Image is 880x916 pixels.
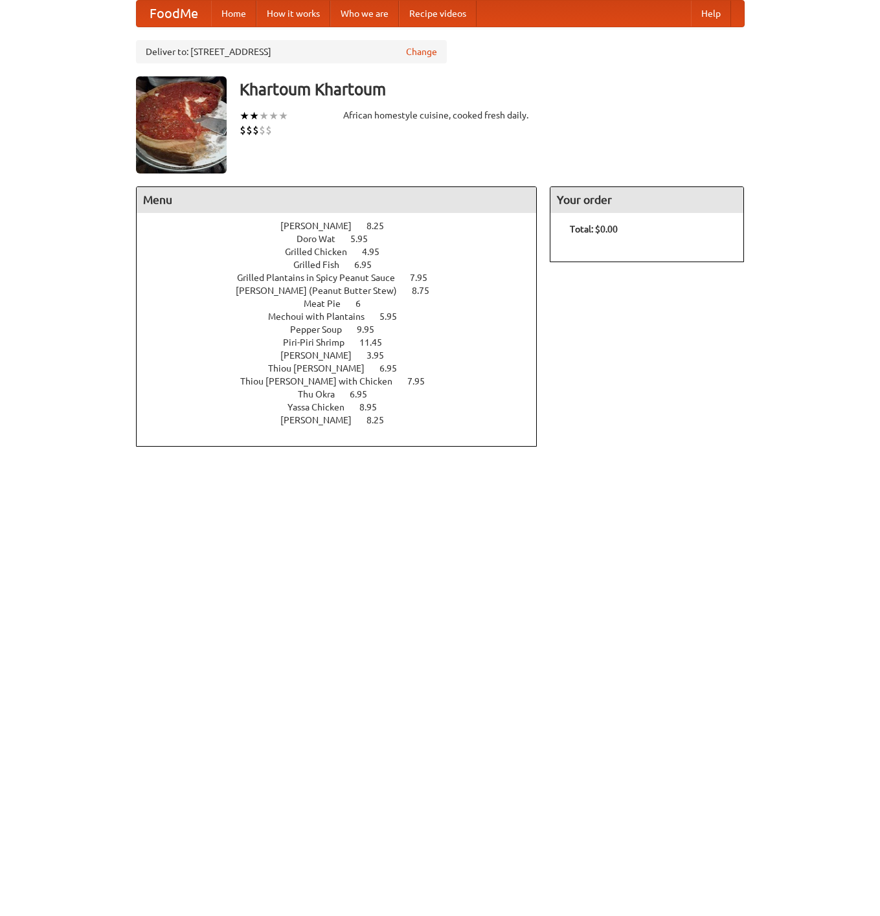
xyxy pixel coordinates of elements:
span: 5.95 [350,234,381,244]
h3: Khartoum Khartoum [240,76,745,102]
li: $ [246,123,253,137]
a: [PERSON_NAME] 8.25 [280,415,408,425]
a: Doro Wat 5.95 [297,234,392,244]
a: [PERSON_NAME] (Peanut Butter Stew) 8.75 [236,285,453,296]
b: Total: $0.00 [570,224,618,234]
a: Meat Pie 6 [304,298,385,309]
div: Deliver to: [STREET_ADDRESS] [136,40,447,63]
span: [PERSON_NAME] [280,350,365,361]
span: 11.45 [359,337,395,348]
a: Grilled Chicken 4.95 [285,247,403,257]
span: Pepper Soup [290,324,355,335]
li: ★ [240,109,249,123]
a: Grilled Plantains in Spicy Peanut Sauce 7.95 [237,273,451,283]
h4: Menu [137,187,537,213]
h4: Your order [550,187,743,213]
span: Thu Okra [298,389,348,399]
span: 6.95 [354,260,385,270]
a: Piri-Piri Shrimp 11.45 [283,337,406,348]
span: Mechoui with Plantains [268,311,378,322]
li: ★ [278,109,288,123]
span: Grilled Plantains in Spicy Peanut Sauce [237,273,408,283]
li: $ [253,123,259,137]
span: 8.25 [367,221,397,231]
li: ★ [269,109,278,123]
a: Mechoui with Plantains 5.95 [268,311,421,322]
span: [PERSON_NAME] [280,415,365,425]
div: African homestyle cuisine, cooked fresh daily. [343,109,537,122]
li: ★ [259,109,269,123]
li: $ [265,123,272,137]
span: Yassa Chicken [288,402,357,412]
span: 8.95 [359,402,390,412]
span: 6 [355,298,374,309]
a: Yassa Chicken 8.95 [288,402,401,412]
span: Thiou [PERSON_NAME] with Chicken [240,376,405,386]
a: Thiou [PERSON_NAME] with Chicken 7.95 [240,376,449,386]
img: angular.jpg [136,76,227,173]
a: Help [691,1,731,27]
span: [PERSON_NAME] [280,221,365,231]
a: How it works [256,1,330,27]
span: 3.95 [367,350,397,361]
span: 4.95 [362,247,392,257]
span: Grilled Chicken [285,247,360,257]
a: FoodMe [137,1,211,27]
span: Grilled Fish [293,260,352,270]
li: ★ [249,109,259,123]
span: Meat Pie [304,298,354,309]
li: $ [240,123,246,137]
span: 6.95 [379,363,410,374]
a: Home [211,1,256,27]
a: [PERSON_NAME] 8.25 [280,221,408,231]
span: Thiou [PERSON_NAME] [268,363,378,374]
a: Who we are [330,1,399,27]
a: Recipe videos [399,1,477,27]
a: [PERSON_NAME] 3.95 [280,350,408,361]
span: 9.95 [357,324,387,335]
a: Thiou [PERSON_NAME] 6.95 [268,363,421,374]
a: Thu Okra 6.95 [298,389,391,399]
span: 5.95 [379,311,410,322]
span: 6.95 [350,389,380,399]
span: [PERSON_NAME] (Peanut Butter Stew) [236,285,410,296]
a: Grilled Fish 6.95 [293,260,396,270]
span: 7.95 [407,376,438,386]
span: 7.95 [410,273,440,283]
span: 8.25 [367,415,397,425]
a: Pepper Soup 9.95 [290,324,398,335]
span: Piri-Piri Shrimp [283,337,357,348]
span: Doro Wat [297,234,348,244]
a: Change [406,45,437,58]
span: 8.75 [412,285,442,296]
li: $ [259,123,265,137]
